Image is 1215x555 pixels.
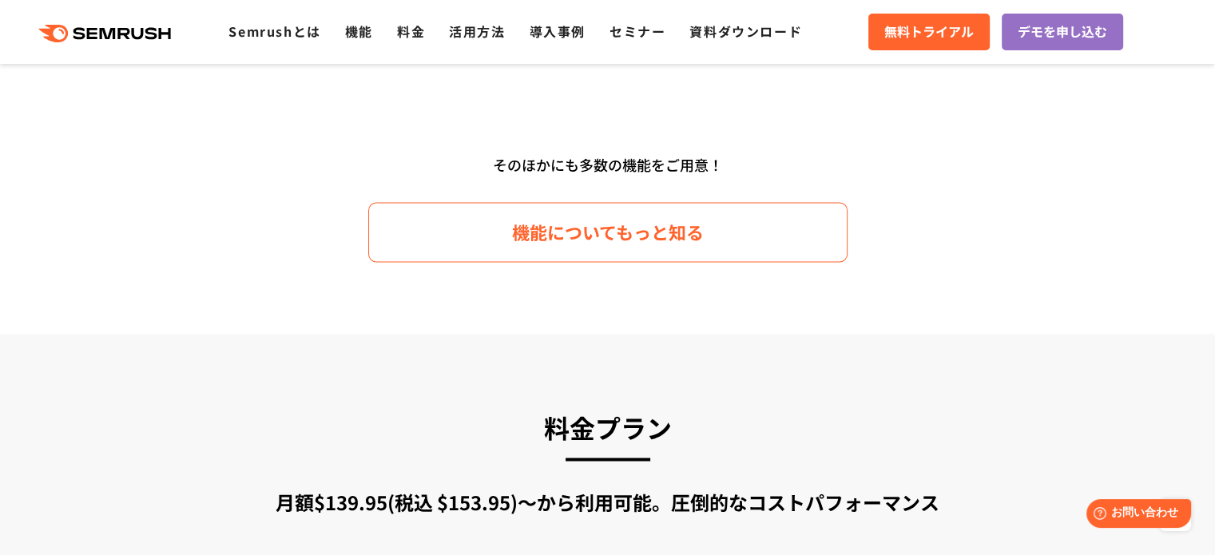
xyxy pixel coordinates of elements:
[228,22,320,41] a: Semrushとは
[689,22,802,41] a: 資料ダウンロード
[368,202,848,262] a: 機能についてもっと知る
[1018,22,1107,42] span: デモを申し込む
[149,150,1067,180] div: そのほかにも多数の機能をご用意！
[345,22,373,41] a: 機能
[1002,14,1123,50] a: デモを申し込む
[884,22,974,42] span: 無料トライアル
[189,488,1027,517] div: 月額$139.95(税込 $153.95)〜から利用可能。圧倒的なコストパフォーマンス
[189,406,1027,449] h3: 料金プラン
[868,14,990,50] a: 無料トライアル
[530,22,586,41] a: 導入事例
[397,22,425,41] a: 料金
[609,22,665,41] a: セミナー
[1073,493,1197,537] iframe: Help widget launcher
[449,22,505,41] a: 活用方法
[512,218,704,246] span: 機能についてもっと知る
